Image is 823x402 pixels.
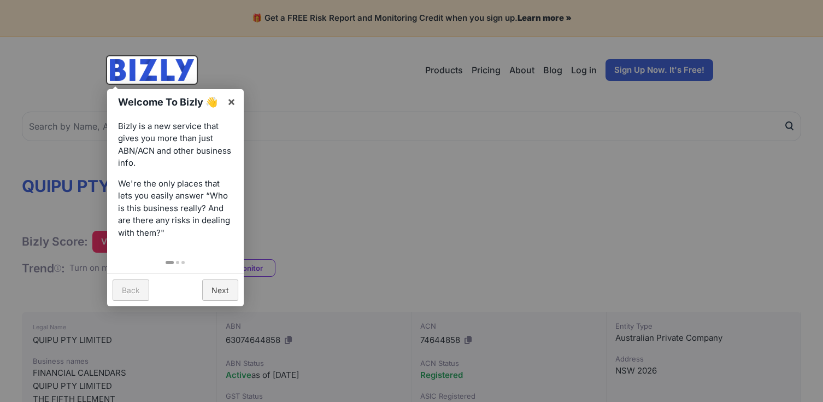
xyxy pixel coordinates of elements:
a: Back [113,279,149,301]
h1: Welcome To Bizly 👋 [118,95,221,109]
a: Next [202,279,238,301]
p: Bizly is a new service that gives you more than just ABN/ACN and other business info. [118,120,233,170]
a: × [219,89,244,114]
p: We're the only places that lets you easily answer “Who is this business really? And are there any... [118,178,233,240]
